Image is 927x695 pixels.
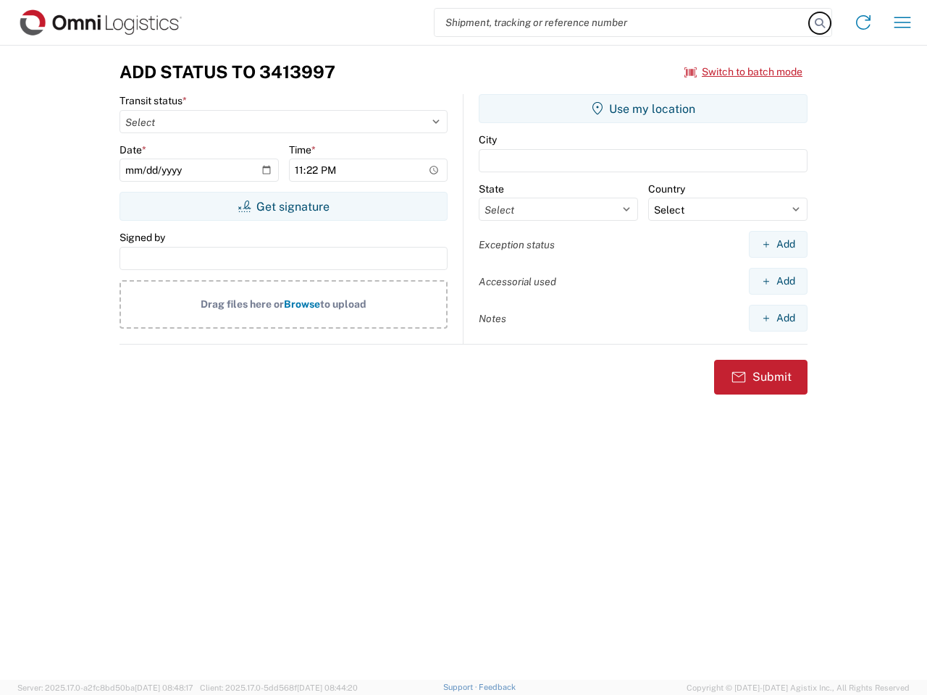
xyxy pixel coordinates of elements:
[479,312,506,325] label: Notes
[289,143,316,156] label: Time
[200,683,358,692] span: Client: 2025.17.0-5dd568f
[320,298,366,310] span: to upload
[479,133,497,146] label: City
[479,182,504,195] label: State
[284,298,320,310] span: Browse
[435,9,810,36] input: Shipment, tracking or reference number
[648,182,685,195] label: Country
[684,60,802,84] button: Switch to batch mode
[479,238,555,251] label: Exception status
[443,683,479,691] a: Support
[297,683,358,692] span: [DATE] 08:44:20
[201,298,284,310] span: Drag files here or
[135,683,193,692] span: [DATE] 08:48:17
[119,231,165,244] label: Signed by
[479,94,808,123] button: Use my location
[119,94,187,107] label: Transit status
[119,62,335,83] h3: Add Status to 3413997
[479,683,516,691] a: Feedback
[749,231,808,258] button: Add
[749,305,808,332] button: Add
[749,268,808,295] button: Add
[17,683,193,692] span: Server: 2025.17.0-a2fc8bd50ba
[119,143,146,156] label: Date
[119,192,448,221] button: Get signature
[714,360,808,395] button: Submit
[479,275,556,288] label: Accessorial used
[687,681,910,694] span: Copyright © [DATE]-[DATE] Agistix Inc., All Rights Reserved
